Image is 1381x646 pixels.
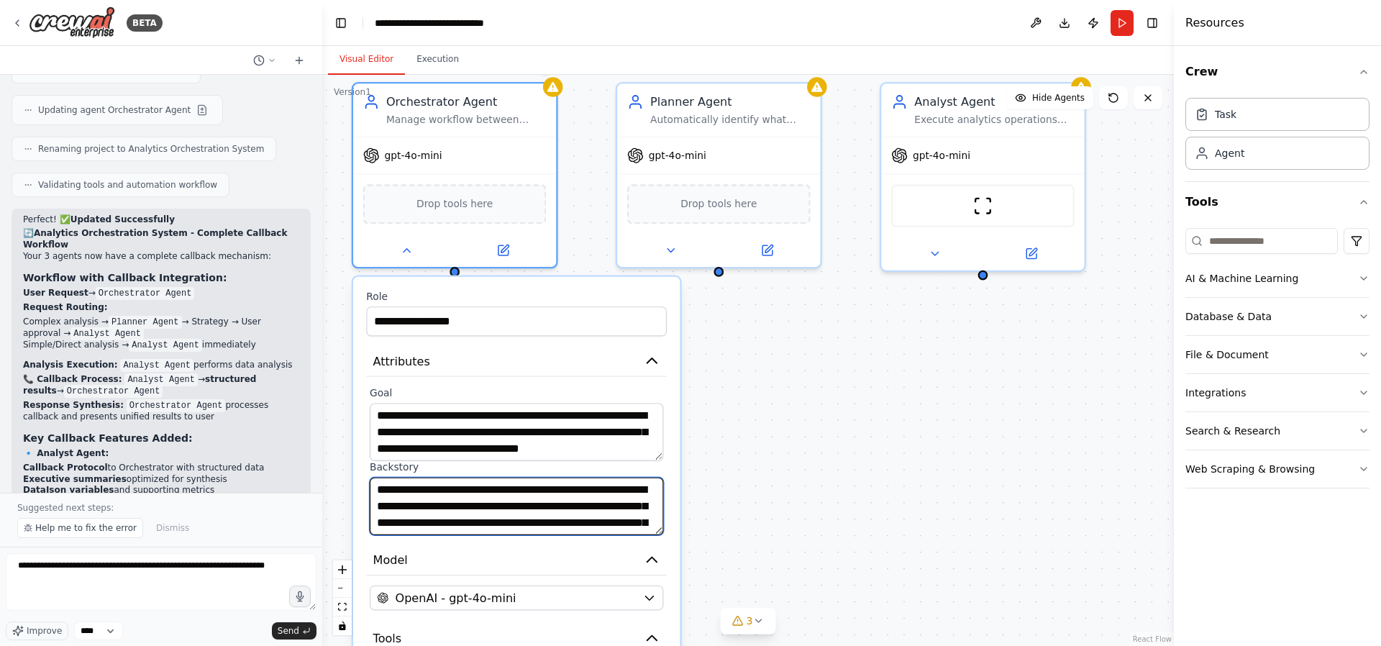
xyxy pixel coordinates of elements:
p: processes callback and presents unified results to user [23,400,299,423]
button: Tools [1185,182,1369,222]
button: Click to speak your automation idea [289,586,311,607]
a: React Flow attribution [1133,635,1172,643]
span: gpt-4o-mini [913,149,970,162]
span: Drop tools here [680,196,757,212]
span: Attributes [373,352,430,369]
span: Hide Agents [1032,92,1085,104]
button: toggle interactivity [333,617,352,635]
div: Crew [1185,92,1369,181]
code: Orchestrator Agent [96,287,195,300]
button: File & Document [1185,336,1369,373]
button: zoom out [333,579,352,598]
strong: Analysis Execution: [23,360,118,370]
button: Improve [6,622,68,640]
code: Planner Agent [109,316,182,329]
strong: Updated Successfully [70,214,175,224]
button: OpenAI - gpt-4o-mini [370,586,663,610]
span: Dismiss [156,522,189,534]
strong: Callback Protocol [23,463,108,473]
strong: User Request [23,288,88,298]
div: React Flow controls [333,560,352,635]
label: Goal [370,386,663,399]
span: Validating tools and automation workflow [38,179,217,191]
button: Attributes [366,346,667,376]
code: Analyst Agent [124,373,198,386]
nav: breadcrumb [375,16,521,30]
strong: Workflow with Callback Integration: [23,272,227,283]
div: Search & Research [1185,424,1280,438]
button: Dismiss [149,518,196,538]
button: fit view [333,598,352,617]
button: 3 [721,608,776,634]
div: Web Scraping & Browsing [1185,462,1315,476]
span: Drop tools here [416,196,493,212]
button: AI & Machine Learning [1185,260,1369,297]
p: → → [23,374,299,397]
li: Complex analysis → → Strategy → User approval → [23,317,299,340]
div: BETA [127,14,163,32]
span: Renaming project to Analytics Orchestration System [38,143,264,155]
button: Start a new chat [288,52,311,69]
button: Visual Editor [328,45,405,75]
label: Backstory [370,461,663,474]
div: Orchestrator Agent [386,94,547,110]
button: Crew [1185,52,1369,92]
p: performs data analysis [23,360,299,371]
button: Open in side panel [456,240,550,260]
strong: Analytics Orchestration System - Complete Callback Workflow [23,228,287,250]
strong: 🔹 Analyst Agent: [23,448,109,458]
strong: 📞 Callback Process: [23,374,122,384]
div: Version 1 [334,86,371,98]
button: Web Scraping & Browsing [1185,450,1369,488]
h4: Resources [1185,14,1244,32]
button: Help me to fix the error [17,518,143,538]
li: to Orchestrator with structured data [23,463,299,474]
strong: structured results [23,374,256,396]
div: AI & Machine Learning [1185,271,1298,286]
button: Delete node [537,57,555,76]
li: and supporting metrics [23,485,299,496]
img: ScrapeWebsiteTool [973,196,993,216]
span: Model [373,552,408,568]
img: Logo [29,6,115,39]
h2: 🔄 [23,228,299,250]
strong: Executive summaries [23,474,127,484]
span: 3 [747,614,753,628]
span: Send [278,625,299,637]
strong: DataJson variables [23,485,114,495]
div: Tools [1185,222,1369,500]
code: Orchestrator Agent [127,399,226,412]
div: Task [1215,107,1236,122]
button: Search & Research [1185,412,1369,450]
button: Open in side panel [721,240,814,260]
strong: Request Routing: [23,302,108,312]
span: OpenAI - gpt-4o-mini [396,590,516,606]
span: Updating agent Orchestrator Agent [38,104,191,116]
div: Automatically identify what analysis is needed from user requests, detect events with exact date ... [650,114,811,127]
code: Orchestrator Agent [64,385,163,398]
button: Database & Data [1185,298,1369,335]
div: File & Document [1185,347,1269,362]
div: Planner Agent [650,94,811,110]
li: optimized for synthesis [23,474,299,486]
div: Planner AgentAutomatically identify what analysis is needed from user requests, detect events wit... [616,82,822,268]
button: Integrations [1185,374,1369,411]
label: Role [366,290,667,303]
code: Analyst Agent [129,339,202,352]
div: Manage workflow between Planner and Sub-Agent by routing requests intelligently based on complexi... [386,114,547,127]
span: gpt-4o-mini [385,149,442,162]
button: Send [272,622,316,640]
button: Execution [405,45,470,75]
button: Open in side panel [985,244,1078,264]
p: Your 3 agents now have a complete callback mechanism: [23,251,299,263]
div: Analyst Agent [914,94,1075,110]
li: Simple/Direct analysis → immediately [23,340,299,351]
div: Database & Data [1185,309,1272,324]
div: Orchestrator AgentManage workflow between Planner and Sub-Agent by routing requests intelligently... [352,82,558,268]
button: zoom in [333,560,352,579]
button: Switch to previous chat [247,52,282,69]
span: gpt-4o-mini [649,149,706,162]
p: → [23,288,299,299]
code: Analyst Agent [70,327,144,340]
div: Execute analytics operations using specialized tools, perform data analysis across multiple dimen... [914,114,1075,127]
